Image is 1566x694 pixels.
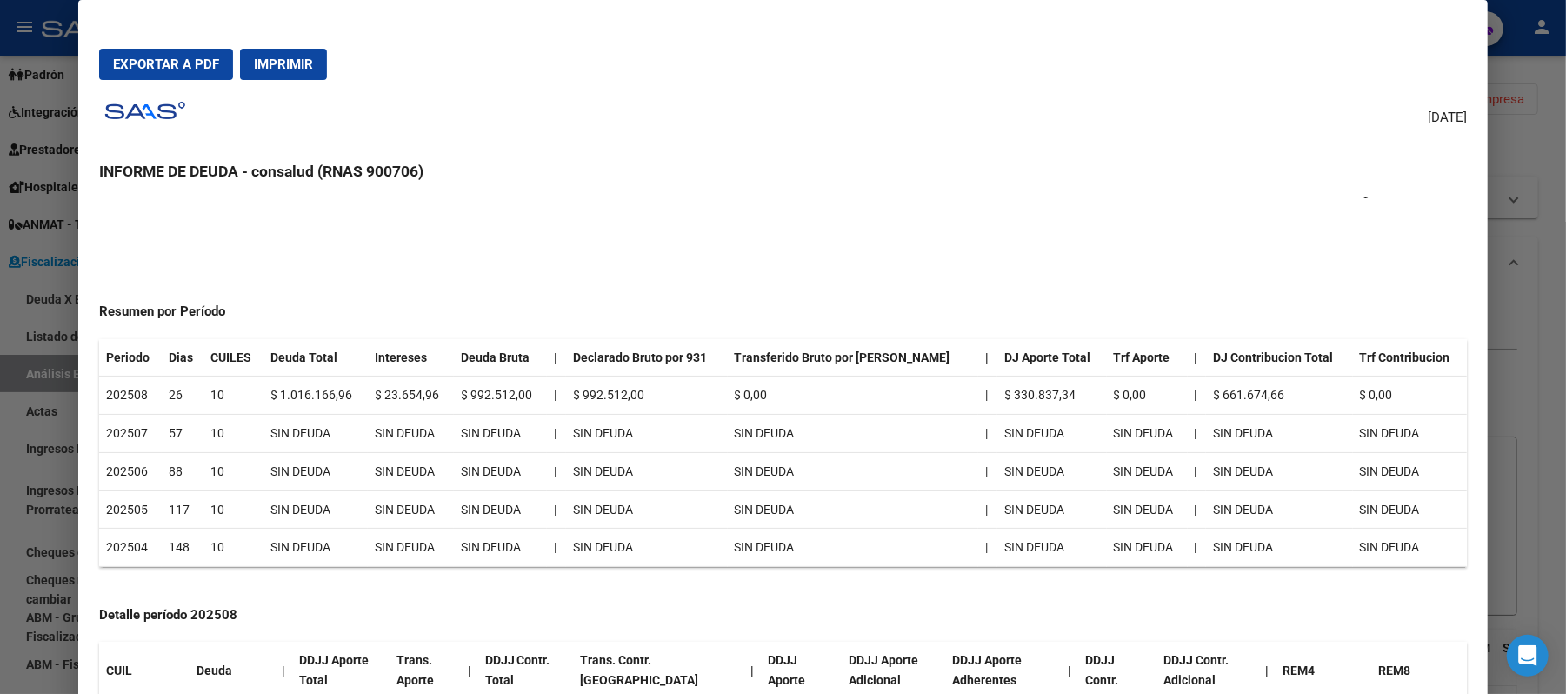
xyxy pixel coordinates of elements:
[566,529,728,567] td: SIN DEUDA
[728,490,979,529] td: SIN DEUDA
[728,377,979,415] td: $ 0,00
[263,490,368,529] td: SIN DEUDA
[99,605,1467,625] h4: Detalle período 202508
[728,415,979,453] td: SIN DEUDA
[203,377,263,415] td: 10
[1188,490,1207,529] th: |
[997,415,1107,453] td: SIN DEUDA
[1206,490,1352,529] td: SIN DEUDA
[203,529,263,567] td: 10
[1107,415,1188,453] td: SIN DEUDA
[997,377,1107,415] td: $ 330.837,34
[997,490,1107,529] td: SIN DEUDA
[547,490,566,529] td: |
[99,490,162,529] td: 202505
[454,377,547,415] td: $ 992.512,00
[1188,377,1207,415] th: |
[240,49,327,80] button: Imprimir
[1353,529,1467,567] td: SIN DEUDA
[1107,529,1188,567] td: SIN DEUDA
[1188,452,1207,490] th: |
[162,452,203,490] td: 88
[99,529,162,567] td: 202504
[99,339,162,377] th: Periodo
[566,339,728,377] th: Declarado Bruto por 931
[1188,529,1207,567] th: |
[978,339,997,377] th: |
[1206,415,1352,453] td: SIN DEUDA
[99,415,162,453] td: 202507
[454,452,547,490] td: SIN DEUDA
[566,490,728,529] td: SIN DEUDA
[728,529,979,567] td: SIN DEUDA
[547,415,566,453] td: |
[978,529,997,567] td: |
[978,377,997,415] td: |
[1206,452,1352,490] td: SIN DEUDA
[254,57,313,72] span: Imprimir
[99,160,1467,183] h3: INFORME DE DEUDA - consalud (RNAS 900706)
[547,339,566,377] th: |
[203,452,263,490] td: 10
[1353,339,1467,377] th: Trf Contribucion
[997,452,1107,490] td: SIN DEUDA
[203,490,263,529] td: 10
[454,529,547,567] td: SIN DEUDA
[368,339,453,377] th: Intereses
[1206,529,1352,567] td: SIN DEUDA
[1188,415,1207,453] th: |
[1206,377,1352,415] td: $ 661.674,66
[162,415,203,453] td: 57
[978,490,997,529] td: |
[728,452,979,490] td: SIN DEUDA
[203,339,263,377] th: CUILES
[547,377,566,415] td: |
[1353,452,1467,490] td: SIN DEUDA
[263,377,368,415] td: $ 1.016.166,96
[1107,452,1188,490] td: SIN DEUDA
[547,452,566,490] td: |
[547,529,566,567] td: |
[978,415,997,453] td: |
[566,415,728,453] td: SIN DEUDA
[99,377,162,415] td: 202508
[1353,415,1467,453] td: SIN DEUDA
[1107,377,1188,415] td: $ 0,00
[1188,339,1207,377] th: |
[997,529,1107,567] td: SIN DEUDA
[566,452,728,490] td: SIN DEUDA
[368,452,453,490] td: SIN DEUDA
[728,339,979,377] th: Transferido Bruto por [PERSON_NAME]
[113,57,219,72] span: Exportar a PDF
[368,490,453,529] td: SIN DEUDA
[1107,339,1188,377] th: Trf Aporte
[99,302,1467,322] h4: Resumen por Período
[1428,108,1467,128] span: [DATE]
[99,49,233,80] button: Exportar a PDF
[1507,635,1549,677] div: Open Intercom Messenger
[162,377,203,415] td: 26
[1353,377,1467,415] td: $ 0,00
[99,452,162,490] td: 202506
[203,415,263,453] td: 10
[162,529,203,567] td: 148
[997,339,1107,377] th: DJ Aporte Total
[263,339,368,377] th: Deuda Total
[454,339,547,377] th: Deuda Bruta
[978,452,997,490] td: |
[263,415,368,453] td: SIN DEUDA
[368,529,453,567] td: SIN DEUDA
[1206,339,1352,377] th: DJ Contribucion Total
[1353,490,1467,529] td: SIN DEUDA
[162,490,203,529] td: 117
[454,415,547,453] td: SIN DEUDA
[162,339,203,377] th: Dias
[566,377,728,415] td: $ 992.512,00
[263,452,368,490] td: SIN DEUDA
[368,415,453,453] td: SIN DEUDA
[263,529,368,567] td: SIN DEUDA
[368,377,453,415] td: $ 23.654,96
[1107,490,1188,529] td: SIN DEUDA
[454,490,547,529] td: SIN DEUDA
